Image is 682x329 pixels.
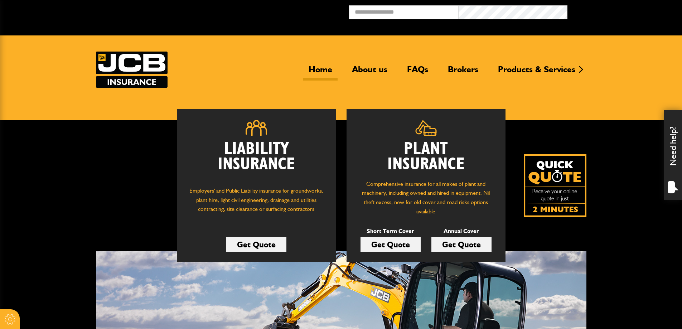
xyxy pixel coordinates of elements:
a: Get your insurance quote isn just 2-minutes [524,154,586,217]
p: Annual Cover [431,227,492,236]
p: Employers' and Public Liability insurance for groundworks, plant hire, light civil engineering, d... [188,186,325,221]
h2: Liability Insurance [188,141,325,179]
img: Quick Quote [524,154,586,217]
div: Need help? [664,110,682,200]
a: Brokers [442,64,484,81]
a: About us [347,64,393,81]
a: FAQs [402,64,434,81]
a: Home [303,64,338,81]
h2: Plant Insurance [357,141,495,172]
p: Short Term Cover [361,227,421,236]
p: Comprehensive insurance for all makes of plant and machinery, including owned and hired in equipm... [357,179,495,216]
a: Get Quote [361,237,421,252]
img: JCB Insurance Services logo [96,52,168,88]
a: Get Quote [431,237,492,252]
a: Get Quote [226,237,286,252]
a: Products & Services [493,64,581,81]
button: Broker Login [567,5,677,16]
a: JCB Insurance Services [96,52,168,88]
